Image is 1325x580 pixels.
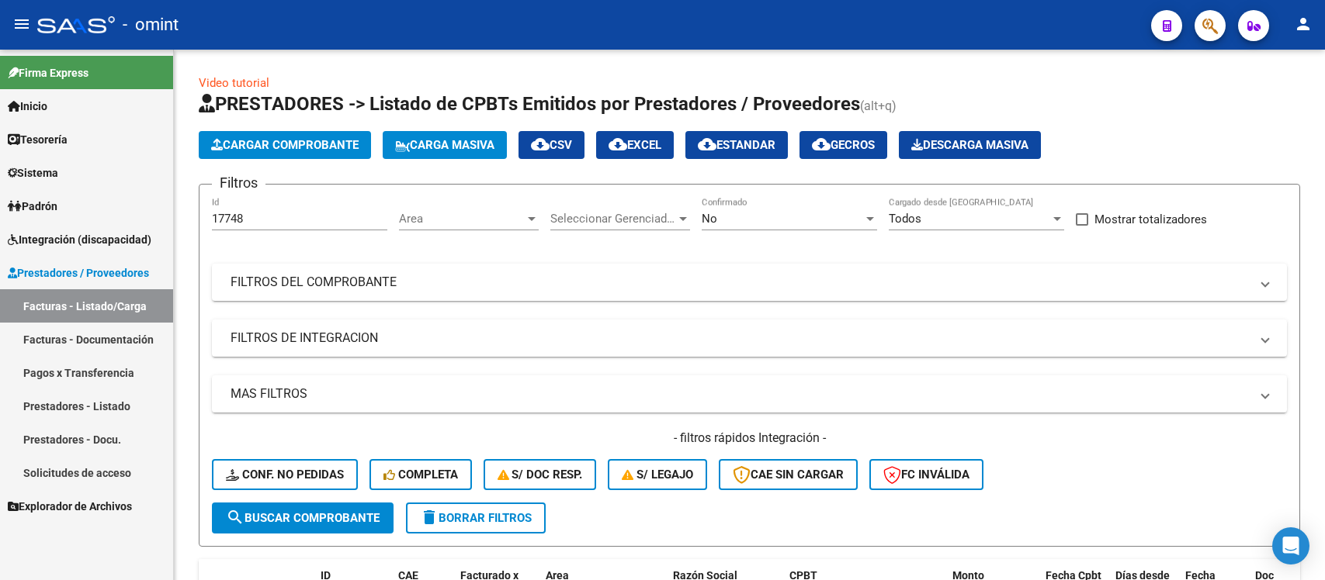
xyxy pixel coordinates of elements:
button: Cargar Comprobante [199,131,371,159]
button: EXCEL [596,131,674,159]
button: Buscar Comprobante [212,502,394,533]
span: Carga Masiva [395,138,494,152]
mat-panel-title: FILTROS DEL COMPROBANTE [231,274,1250,291]
button: Borrar Filtros [406,502,546,533]
button: CSV [519,131,584,159]
mat-panel-title: MAS FILTROS [231,385,1250,402]
mat-icon: menu [12,15,31,33]
button: S/ Doc Resp. [484,459,597,490]
button: FC Inválida [869,459,983,490]
app-download-masive: Descarga masiva de comprobantes (adjuntos) [899,131,1041,159]
h4: - filtros rápidos Integración - [212,430,1287,447]
span: Firma Express [8,64,88,81]
mat-icon: cloud_download [609,135,627,154]
span: PRESTADORES -> Listado de CPBTs Emitidos por Prestadores / Proveedores [199,93,860,115]
span: Area [399,212,525,226]
span: S/ Doc Resp. [498,468,583,482]
span: (alt+q) [860,98,897,113]
span: Integración (discapacidad) [8,231,151,248]
button: Carga Masiva [383,131,507,159]
span: FC Inválida [883,468,969,482]
span: - omint [123,8,179,42]
mat-expansion-panel-header: FILTROS DEL COMPROBANTE [212,264,1287,301]
span: Cargar Comprobante [211,138,359,152]
span: CSV [531,138,572,152]
div: Open Intercom Messenger [1272,527,1309,564]
span: Prestadores / Proveedores [8,264,149,281]
button: Gecros [800,131,887,159]
button: Completa [369,459,472,490]
span: Mostrar totalizadores [1094,210,1207,229]
mat-expansion-panel-header: MAS FILTROS [212,375,1287,413]
span: Tesorería [8,131,68,148]
mat-icon: person [1294,15,1313,33]
span: Conf. no pedidas [226,468,344,482]
span: Completa [383,468,458,482]
span: Descarga Masiva [911,138,1028,152]
span: S/ legajo [622,468,693,482]
mat-icon: delete [420,508,439,526]
mat-icon: cloud_download [812,135,831,154]
span: Gecros [812,138,875,152]
button: Estandar [685,131,788,159]
button: Descarga Masiva [899,131,1041,159]
a: Video tutorial [199,76,269,90]
button: Conf. no pedidas [212,459,358,490]
span: Seleccionar Gerenciador [550,212,676,226]
h3: Filtros [212,172,265,194]
span: Buscar Comprobante [226,511,380,525]
span: Borrar Filtros [420,511,532,525]
span: Inicio [8,98,47,115]
span: EXCEL [609,138,661,152]
mat-expansion-panel-header: FILTROS DE INTEGRACION [212,319,1287,357]
mat-icon: cloud_download [531,135,550,154]
span: Todos [889,212,921,226]
span: Padrón [8,198,57,215]
mat-icon: search [226,508,245,526]
button: S/ legajo [608,459,707,490]
span: Estandar [698,138,775,152]
mat-icon: cloud_download [698,135,716,154]
span: Explorador de Archivos [8,498,132,515]
button: CAE SIN CARGAR [719,459,858,490]
span: No [702,212,717,226]
span: Sistema [8,164,58,181]
span: CAE SIN CARGAR [733,468,844,482]
mat-panel-title: FILTROS DE INTEGRACION [231,330,1250,347]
